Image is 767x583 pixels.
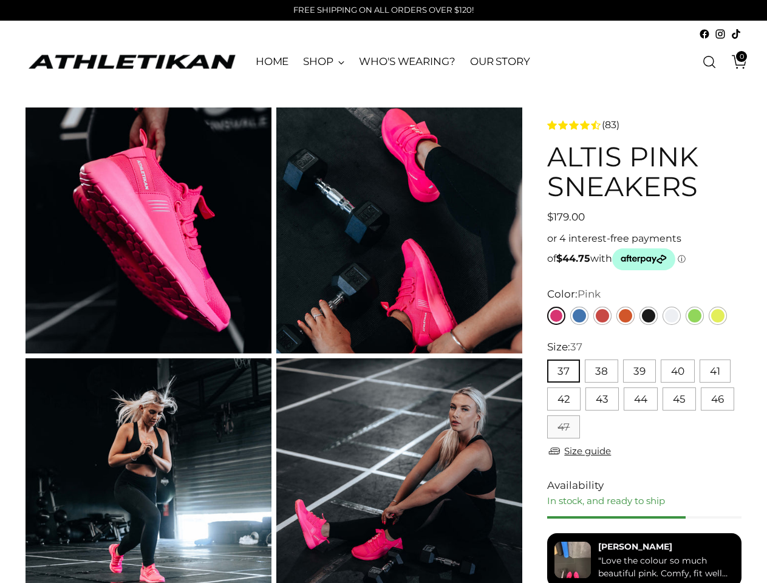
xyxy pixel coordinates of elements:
a: Size guide [547,443,611,459]
a: Open cart modal [723,50,747,74]
a: WHO'S WEARING? [359,49,455,75]
a: Green [686,307,704,325]
a: White [663,307,681,325]
a: Red [593,307,612,325]
a: Blue [570,307,588,325]
img: ALTIS Pink Sneakers [26,107,271,353]
img: ALTIS Pink Sneakers [276,107,522,353]
button: 45 [663,387,696,411]
span: Pink [578,288,601,300]
a: Black [639,307,658,325]
a: ATHLETIKAN [26,52,238,71]
span: (83) [602,118,619,132]
button: 38 [585,360,618,383]
label: Size: [547,339,582,355]
span: 37 [570,341,582,353]
button: 44 [624,387,658,411]
button: 47 [547,415,580,438]
span: $179.00 [547,210,585,225]
button: 46 [701,387,734,411]
a: HOME [256,49,289,75]
span: In stock, and ready to ship [547,495,665,506]
a: Orange [616,307,635,325]
button: 37 [547,360,580,383]
a: Pink [547,307,565,325]
label: Color: [547,287,601,302]
span: 0 [736,51,747,62]
p: FREE SHIPPING ON ALL ORDERS OVER $120! [293,4,474,16]
button: 43 [585,387,619,411]
button: 39 [623,360,656,383]
a: SHOP [303,49,344,75]
a: OUR STORY [470,49,530,75]
button: 40 [661,360,695,383]
h1: ALTIS Pink Sneakers [547,142,741,202]
a: 4.3 rating (83 votes) [547,117,741,132]
button: 42 [547,387,581,411]
a: Yellow [709,307,727,325]
a: Open search modal [697,50,721,74]
span: Availability [547,478,604,493]
button: 41 [700,360,731,383]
